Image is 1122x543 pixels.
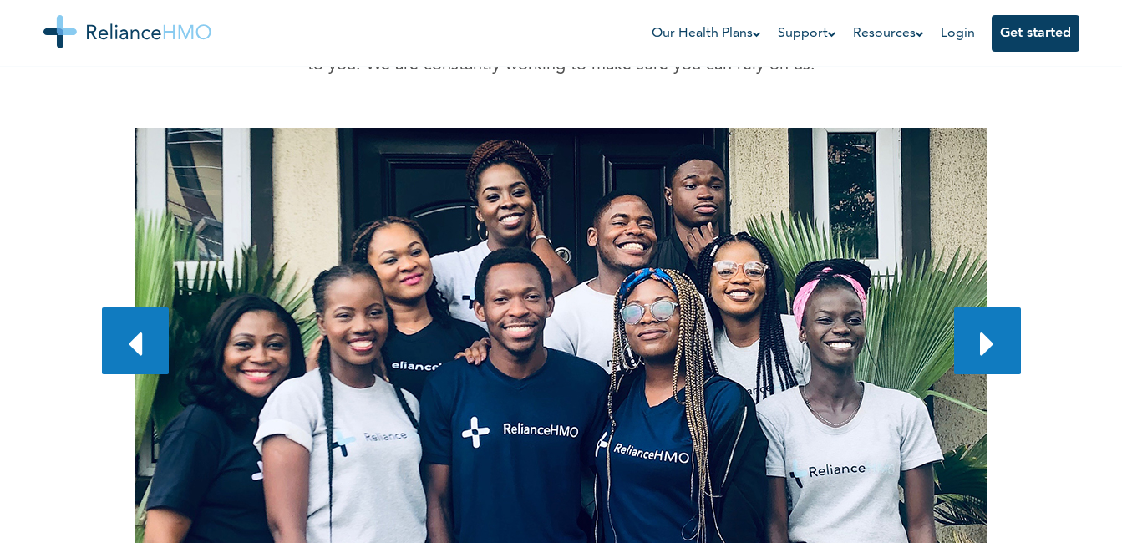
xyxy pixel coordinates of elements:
img: Reliance HMO's Logo [43,15,211,48]
a: Support [778,23,836,43]
a: Login [941,27,975,40]
a: Our Health Plans [652,23,761,43]
button: Get started [992,15,1079,52]
a: Resources [853,23,924,43]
